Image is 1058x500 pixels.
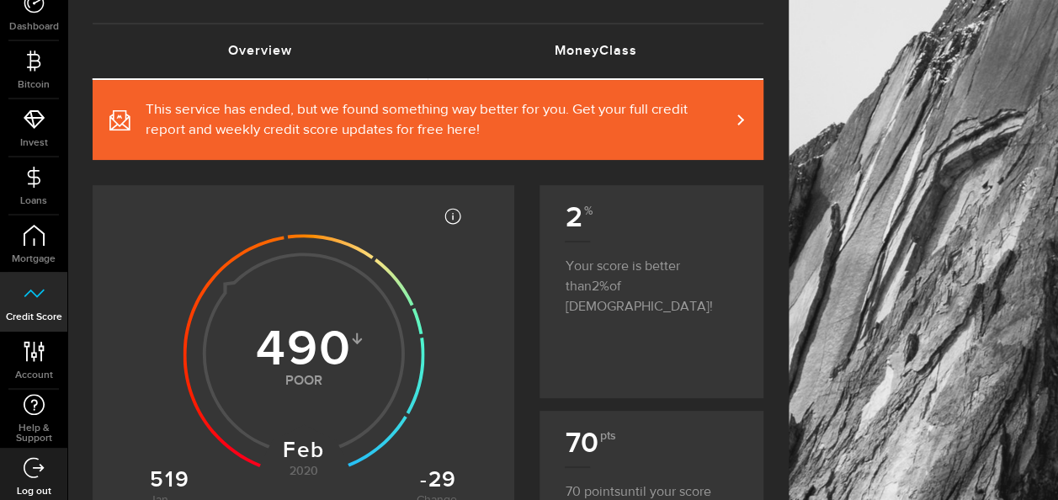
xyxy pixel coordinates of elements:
a: Overview [93,24,428,78]
a: This service has ended, but we found something way better for you. Get your full credit report an... [93,80,763,160]
span: 2 [591,280,609,294]
p: Your score is better than of [DEMOGRAPHIC_DATA]! [565,241,738,317]
a: MoneyClass [428,24,764,78]
span: 70 points [565,486,619,499]
b: 2 [565,200,590,235]
span: This service has ended, but we found something way better for you. Get your full credit report an... [146,100,730,141]
ul: Tabs Navigation [93,23,763,80]
button: Open LiveChat chat widget [13,7,64,57]
b: 70 [565,426,614,460]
